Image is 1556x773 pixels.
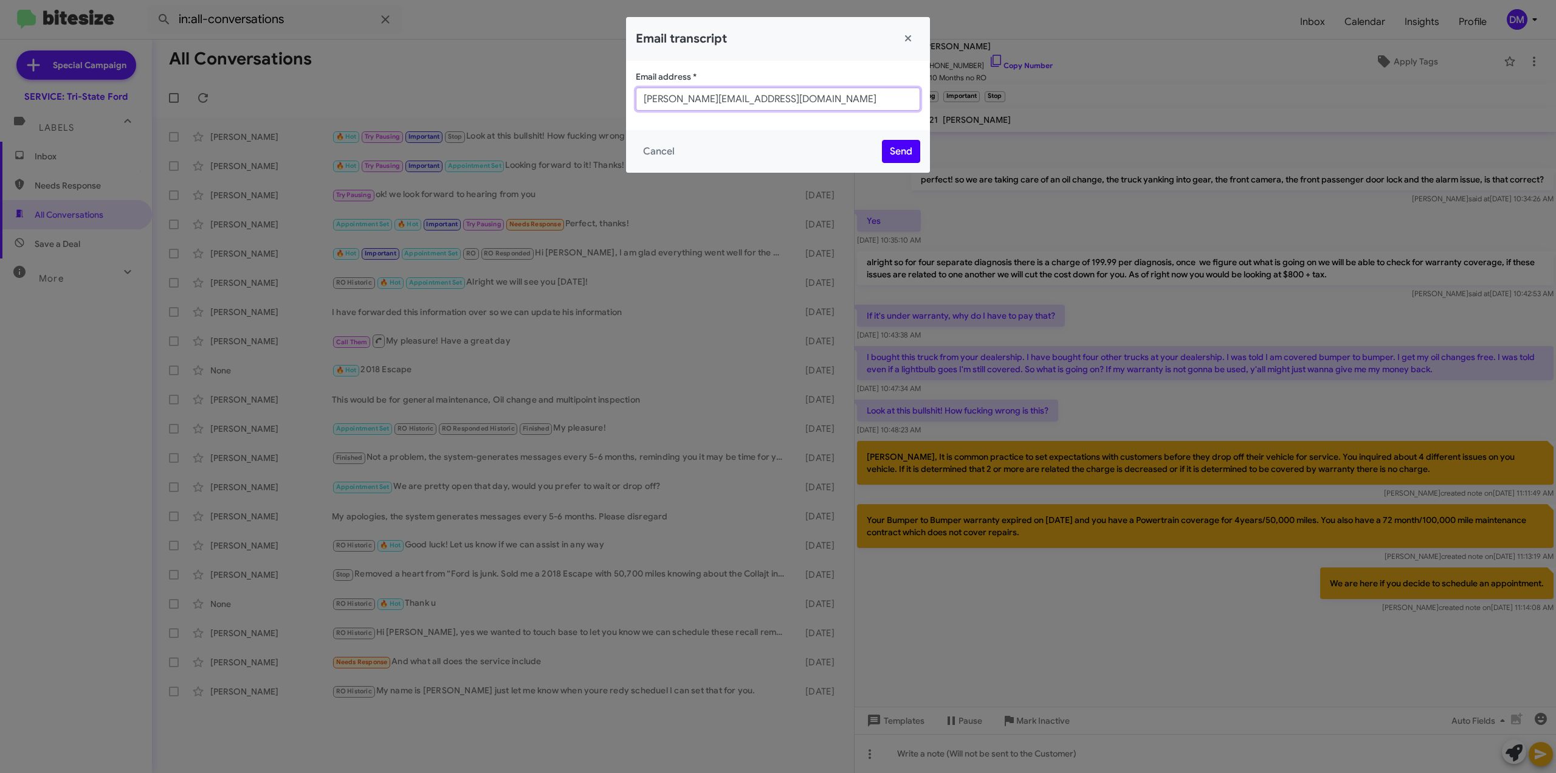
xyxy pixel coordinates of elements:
[636,140,682,162] button: Cancel
[636,71,697,83] label: Email address *
[636,29,727,49] h2: Email transcript
[882,140,920,163] button: Send
[636,88,920,111] input: example@mail.com
[896,27,920,51] button: Close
